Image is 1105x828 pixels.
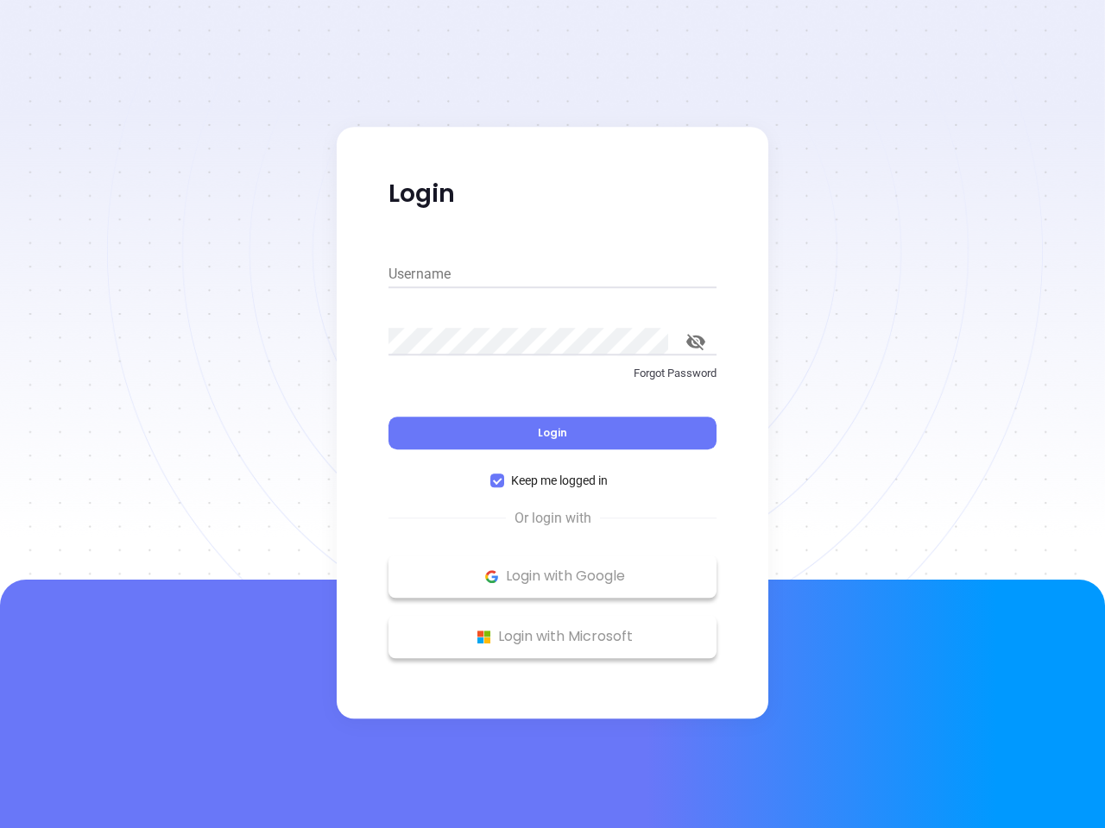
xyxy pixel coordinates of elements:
button: Google Logo Login with Google [388,555,717,598]
span: Or login with [506,508,600,529]
button: toggle password visibility [675,321,717,362]
span: Login [538,425,567,440]
img: Google Logo [481,566,502,587]
a: Forgot Password [388,365,717,396]
button: Microsoft Logo Login with Microsoft [388,615,717,658]
button: Login [388,417,717,449]
img: Microsoft Logo [473,626,495,648]
p: Login [388,179,717,210]
p: Login with Microsoft [397,624,708,649]
p: Forgot Password [388,365,717,382]
span: Keep me logged in [504,471,615,490]
p: Login with Google [397,563,708,589]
